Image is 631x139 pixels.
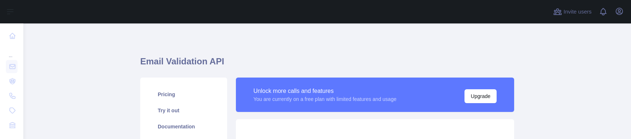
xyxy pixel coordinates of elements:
div: Unlock more calls and features [253,87,397,95]
span: Invite users [563,8,592,16]
h1: Email Validation API [140,56,514,73]
a: Documentation [149,119,218,135]
a: Try it out [149,102,218,119]
div: You are currently on a free plan with limited features and usage [253,95,397,103]
button: Invite users [552,6,593,18]
button: Upgrade [464,89,497,103]
a: Pricing [149,86,218,102]
div: ... [6,44,18,59]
